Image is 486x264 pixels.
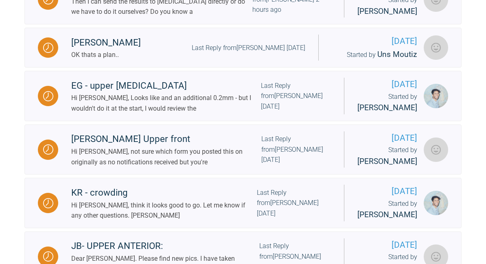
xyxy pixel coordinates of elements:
[357,131,417,145] span: [DATE]
[24,71,462,121] a: WaitingEG - upper [MEDICAL_DATA]Hi [PERSON_NAME], Looks like and an additional 0.2mm - but I woul...
[71,93,261,113] div: Hi [PERSON_NAME], Looks like and an additional 0.2mm - but I wouldn't do it at the start, I would...
[332,35,417,48] span: [DATE]
[71,79,261,93] div: EG - upper [MEDICAL_DATA]
[71,185,257,200] div: KR - crowding
[71,50,141,60] div: OK thats a plan..
[71,239,259,253] div: JB- UPPER ANTERIOR:
[424,84,448,108] img: Sai Mehta
[357,7,417,16] span: [PERSON_NAME]
[357,78,417,91] span: [DATE]
[261,81,331,112] div: Last Reply from [PERSON_NAME] [DATE]
[24,28,462,68] a: Waiting[PERSON_NAME]OK thats a plan..Last Reply from[PERSON_NAME] [DATE][DATE]Started by Uns Mout...
[357,157,417,166] span: [PERSON_NAME]
[24,124,462,175] a: Waiting[PERSON_NAME] Upper frontHi [PERSON_NAME], not sure which form you posted this on original...
[71,200,257,221] div: Hi [PERSON_NAME], think it looks good to go. Let me know if any other questions. [PERSON_NAME]
[357,92,417,114] div: Started by
[192,43,305,53] div: Last Reply from [PERSON_NAME] [DATE]
[43,198,53,208] img: Waiting
[43,43,53,53] img: Waiting
[357,210,417,219] span: [PERSON_NAME]
[71,132,261,146] div: [PERSON_NAME] Upper front
[424,137,448,162] img: Gustaf Blomgren
[357,185,417,198] span: [DATE]
[43,91,53,101] img: Waiting
[357,238,417,252] span: [DATE]
[257,188,331,219] div: Last Reply from [PERSON_NAME] [DATE]
[424,35,448,60] img: Uns Moutiz
[24,178,462,228] a: WaitingKR - crowdingHi [PERSON_NAME], think it looks good to go. Let me know if any other questio...
[71,35,141,50] div: [PERSON_NAME]
[377,50,417,59] span: Uns Moutiz
[357,145,417,168] div: Started by
[357,103,417,112] span: [PERSON_NAME]
[43,144,53,155] img: Waiting
[424,191,448,215] img: Sai Mehta
[71,146,261,167] div: Hi [PERSON_NAME], not sure which form you posted this on originally as no notifications received ...
[43,251,53,262] img: Waiting
[357,199,417,221] div: Started by
[261,134,331,165] div: Last Reply from [PERSON_NAME] [DATE]
[332,48,417,61] div: Started by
